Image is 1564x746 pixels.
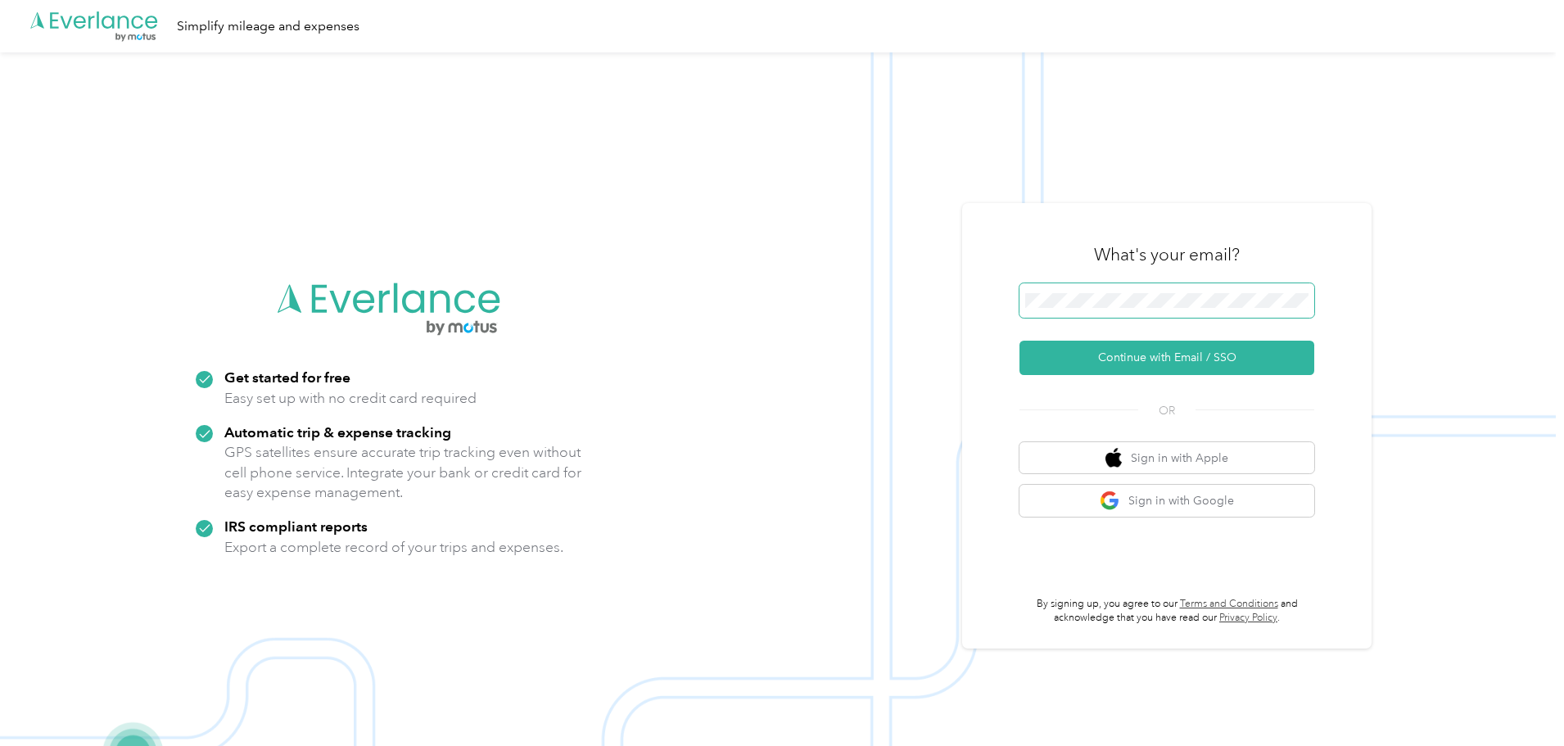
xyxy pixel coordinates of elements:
[1105,448,1122,468] img: apple logo
[1138,402,1196,419] span: OR
[224,537,563,558] p: Export a complete record of your trips and expenses.
[224,518,368,535] strong: IRS compliant reports
[224,442,582,503] p: GPS satellites ensure accurate trip tracking even without cell phone service. Integrate your bank...
[1180,598,1278,610] a: Terms and Conditions
[224,423,451,441] strong: Automatic trip & expense tracking
[1219,612,1277,624] a: Privacy Policy
[1019,341,1314,375] button: Continue with Email / SSO
[1094,243,1240,266] h3: What's your email?
[1019,597,1314,626] p: By signing up, you agree to our and acknowledge that you have read our .
[177,16,359,37] div: Simplify mileage and expenses
[1019,442,1314,474] button: apple logoSign in with Apple
[224,368,350,386] strong: Get started for free
[1019,485,1314,517] button: google logoSign in with Google
[224,388,477,409] p: Easy set up with no credit card required
[1100,491,1120,511] img: google logo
